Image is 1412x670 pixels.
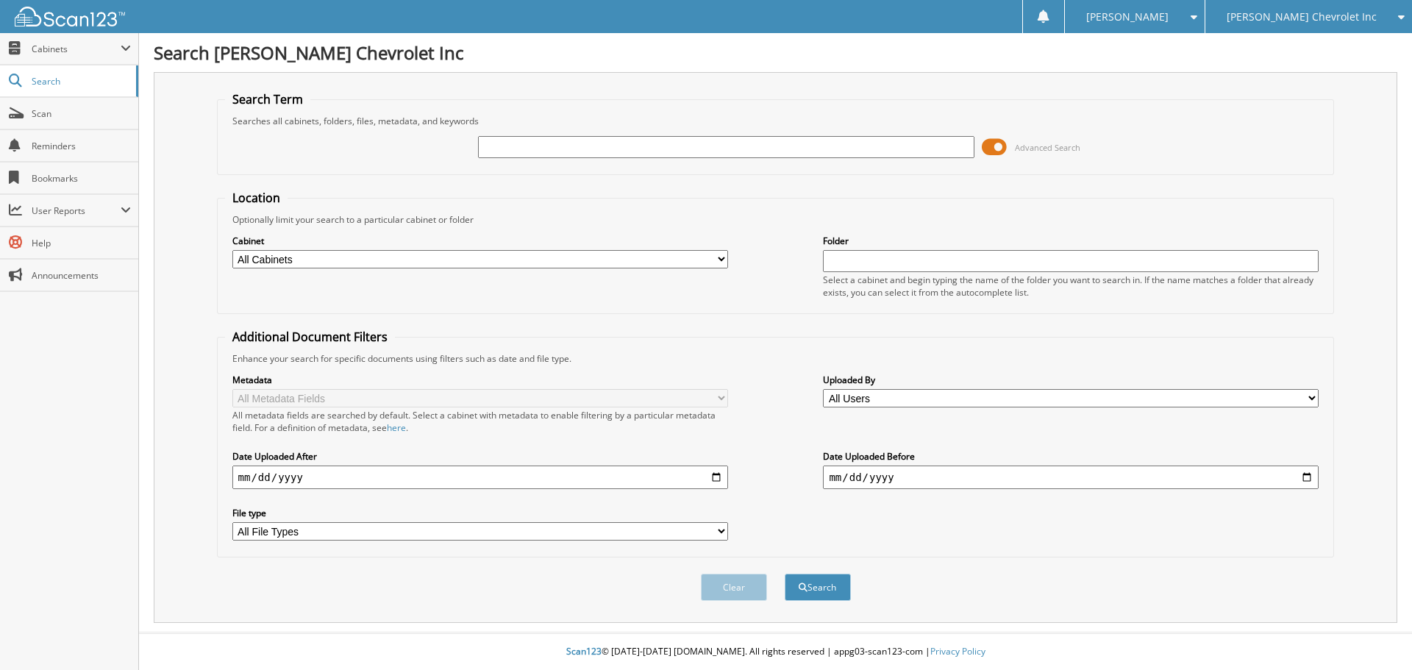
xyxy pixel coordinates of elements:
span: Scan [32,107,131,120]
label: Date Uploaded After [232,450,728,463]
div: © [DATE]-[DATE] [DOMAIN_NAME]. All rights reserved | appg03-scan123-com | [139,634,1412,670]
legend: Search Term [225,91,310,107]
label: Cabinet [232,235,728,247]
span: Help [32,237,131,249]
div: All metadata fields are searched by default. Select a cabinet with metadata to enable filtering b... [232,409,728,434]
h1: Search [PERSON_NAME] Chevrolet Inc [154,40,1397,65]
button: Search [785,574,851,601]
input: start [232,466,728,489]
label: Folder [823,235,1319,247]
span: Scan123 [566,645,602,657]
span: Announcements [32,269,131,282]
span: Reminders [32,140,131,152]
input: end [823,466,1319,489]
a: here [387,421,406,434]
div: Select a cabinet and begin typing the name of the folder you want to search in. If the name match... [823,274,1319,299]
span: Advanced Search [1015,142,1080,153]
a: Privacy Policy [930,645,985,657]
legend: Additional Document Filters [225,329,395,345]
span: Search [32,75,129,88]
span: [PERSON_NAME] [1086,13,1169,21]
div: Searches all cabinets, folders, files, metadata, and keywords [225,115,1327,127]
span: Cabinets [32,43,121,55]
div: Enhance your search for specific documents using filters such as date and file type. [225,352,1327,365]
label: Uploaded By [823,374,1319,386]
button: Clear [701,574,767,601]
label: Metadata [232,374,728,386]
img: scan123-logo-white.svg [15,7,125,26]
label: Date Uploaded Before [823,450,1319,463]
span: Bookmarks [32,172,131,185]
div: Optionally limit your search to a particular cabinet or folder [225,213,1327,226]
span: [PERSON_NAME] Chevrolet Inc [1227,13,1377,21]
legend: Location [225,190,288,206]
label: File type [232,507,728,519]
span: User Reports [32,204,121,217]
